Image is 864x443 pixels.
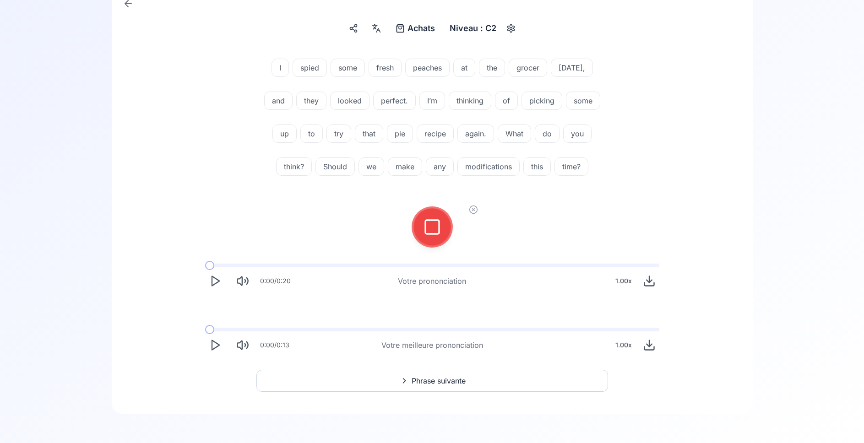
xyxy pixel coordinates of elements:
span: up [273,128,296,139]
button: they [296,92,326,110]
span: they [297,95,326,106]
div: Votre prononciation [398,276,466,286]
span: recipe [417,128,453,139]
button: again. [457,124,494,143]
span: thinking [449,95,491,106]
button: grocer [509,59,547,77]
button: you [563,124,592,143]
button: Should [315,157,355,176]
span: looked [331,95,369,106]
span: modifications [458,161,519,172]
span: Achats [408,22,435,35]
button: picking [522,92,562,110]
button: Download audio [639,335,659,355]
span: I’m [420,95,445,106]
span: What [498,128,531,139]
span: perfect. [374,95,415,106]
button: do [535,124,560,143]
button: spied [293,59,327,77]
span: and [265,95,292,106]
button: of [495,92,518,110]
span: time? [555,161,588,172]
span: try [327,128,351,139]
span: [DATE], [551,62,592,73]
span: picking [522,95,562,106]
button: up [272,124,297,143]
button: we [359,157,384,176]
button: thinking [449,92,491,110]
span: this [524,161,550,172]
button: modifications [457,157,520,176]
div: 0:00 / 0:20 [260,276,291,286]
button: recipe [417,124,454,143]
button: try [326,124,351,143]
button: and [264,92,293,110]
button: looked [330,92,370,110]
span: we [359,161,384,172]
span: pie [387,128,413,139]
div: Votre meilleure prononciation [381,340,483,351]
span: any [426,161,453,172]
button: Phrase suivante [256,370,608,392]
button: I’m [419,92,445,110]
button: perfect. [373,92,416,110]
span: some [566,95,600,106]
button: Play [205,271,225,291]
button: What [498,124,531,143]
button: pie [387,124,413,143]
button: time? [554,157,588,176]
span: Should [316,161,354,172]
span: you [564,128,591,139]
span: spied [293,62,326,73]
span: to [301,128,322,139]
button: I [272,59,289,77]
span: make [388,161,422,172]
span: peaches [406,62,449,73]
button: Niveau : C2 [446,20,518,37]
button: that [355,124,383,143]
div: 0:00 / 0:13 [260,340,289,350]
div: 1.00 x [612,272,636,290]
span: of [495,95,517,106]
button: Mute [233,271,253,291]
button: some [331,59,365,77]
button: to [300,124,323,143]
button: the [479,59,505,77]
span: again. [458,128,494,139]
span: fresh [369,62,401,73]
span: that [355,128,383,139]
span: some [331,62,364,73]
span: think? [277,161,311,172]
span: I [272,62,288,73]
button: this [523,157,551,176]
button: Achats [392,20,439,37]
button: Download audio [639,271,659,291]
span: do [535,128,559,139]
div: 1.00 x [612,336,636,354]
button: make [388,157,422,176]
button: think? [276,157,312,176]
button: Play [205,335,225,355]
button: fresh [369,59,402,77]
span: Phrase suivante [412,375,466,386]
button: at [453,59,475,77]
button: Mute [233,335,253,355]
div: Niveau : C2 [446,20,500,37]
span: at [454,62,475,73]
button: any [426,157,454,176]
button: [DATE], [551,59,593,77]
span: grocer [509,62,547,73]
button: peaches [405,59,450,77]
button: some [566,92,600,110]
span: the [479,62,505,73]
